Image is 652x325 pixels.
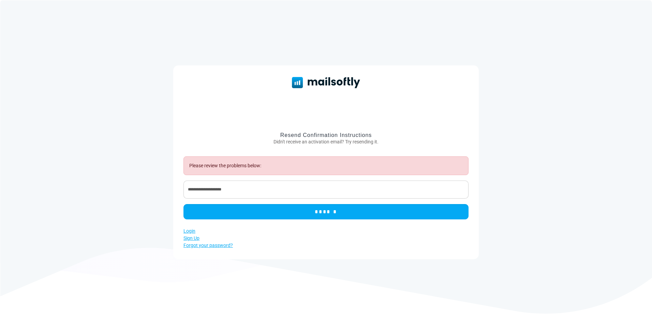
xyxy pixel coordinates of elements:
[183,138,469,145] p: Didn't receive an activation email? Try resending it.
[183,235,199,241] a: Sign Up
[183,132,469,138] h3: Resend Confirmation Instructions
[183,228,195,234] a: Login
[292,77,360,88] img: Mailsoftly
[183,243,233,248] a: Forgot your password?
[183,156,469,175] div: Please review the problems below:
